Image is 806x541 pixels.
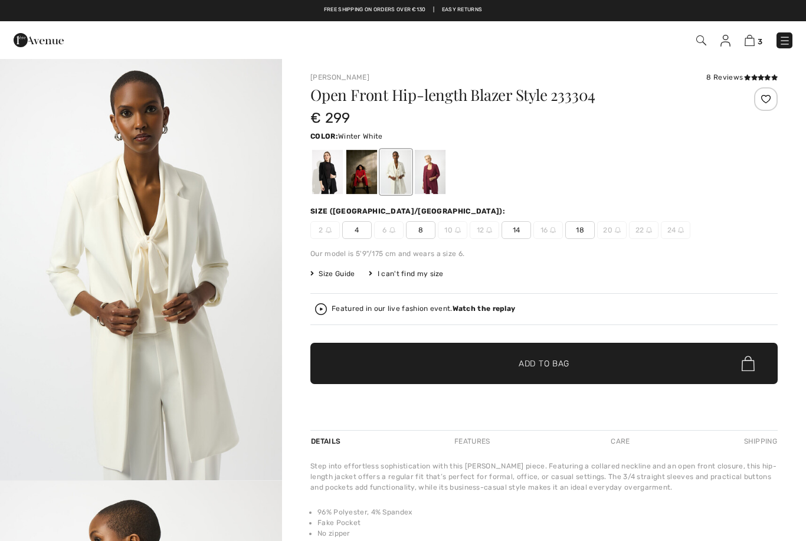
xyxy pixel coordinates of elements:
img: Menu [779,35,791,47]
img: 1ère Avenue [14,28,64,52]
span: 12 [470,221,499,239]
span: Size Guide [310,268,355,279]
li: No zipper [317,528,778,539]
span: 24 [661,221,690,239]
span: 20 [597,221,627,239]
img: ring-m.svg [389,227,395,233]
span: 18 [565,221,595,239]
span: 14 [502,221,531,239]
img: ring-m.svg [550,227,556,233]
div: Featured in our live fashion event. [332,305,515,313]
li: Fake Pocket [317,517,778,528]
span: 16 [533,221,563,239]
img: ring-m.svg [678,227,684,233]
span: 2 [310,221,340,239]
img: Watch the replay [315,303,327,315]
div: Features [444,431,500,452]
div: Step into effortless sophistication with this [PERSON_NAME] piece. Featuring a collared neckline ... [310,461,778,493]
img: ring-m.svg [486,227,492,233]
div: Merlot [415,150,445,194]
span: 10 [438,221,467,239]
img: My Info [720,35,730,47]
img: Bag.svg [742,356,755,371]
img: ring-m.svg [326,227,332,233]
div: Size ([GEOGRAPHIC_DATA]/[GEOGRAPHIC_DATA]): [310,206,507,217]
span: 4 [342,221,372,239]
img: ring-m.svg [615,227,621,233]
span: 8 [406,221,435,239]
img: Shopping Bag [745,35,755,46]
img: ring-m.svg [646,227,652,233]
div: 8 Reviews [706,72,778,83]
a: 1ère Avenue [14,34,64,45]
a: Easy Returns [442,6,483,14]
div: Shipping [741,431,778,452]
h1: Open Front Hip-length Blazer Style 233304 [310,87,700,103]
button: Add to Bag [310,343,778,384]
div: Care [601,431,640,452]
span: 3 [758,37,762,46]
span: Color: [310,132,338,140]
img: Search [696,35,706,45]
div: Black [312,150,343,194]
div: Our model is 5'9"/175 cm and wears a size 6. [310,248,778,259]
a: Free shipping on orders over €130 [324,6,426,14]
div: Winter White [381,150,411,194]
a: [PERSON_NAME] [310,73,369,81]
li: 96% Polyester, 4% Spandex [317,507,778,517]
div: Details [310,431,343,452]
strong: Watch the replay [453,304,516,313]
img: ring-m.svg [455,227,461,233]
span: Winter White [338,132,383,140]
span: 22 [629,221,658,239]
div: I can't find my size [369,268,443,279]
span: | [433,6,434,14]
span: Add to Bag [519,358,569,370]
div: Lipstick Red 173 [346,150,377,194]
a: 3 [745,33,762,47]
span: 6 [374,221,404,239]
span: € 299 [310,110,350,126]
